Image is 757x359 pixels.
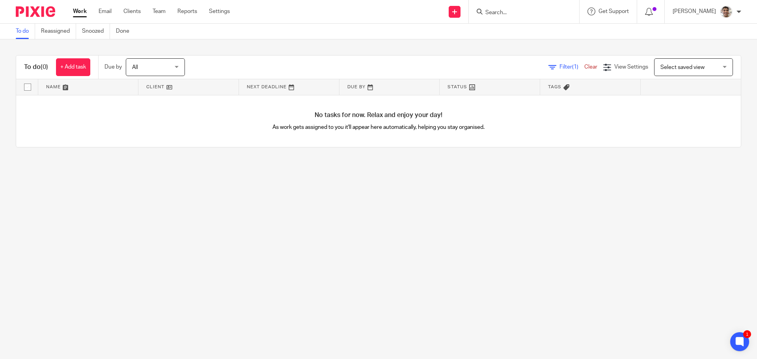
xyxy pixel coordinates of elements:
[24,63,48,71] h1: To do
[153,7,166,15] a: Team
[198,123,560,131] p: As work gets assigned to you it'll appear here automatically, helping you stay organised.
[548,85,561,89] span: Tags
[572,64,578,70] span: (1)
[559,64,584,70] span: Filter
[123,7,141,15] a: Clients
[599,9,629,14] span: Get Support
[41,64,48,70] span: (0)
[614,64,648,70] span: View Settings
[16,111,741,119] h4: No tasks for now. Relax and enjoy your day!
[209,7,230,15] a: Settings
[743,330,751,338] div: 1
[720,6,733,18] img: PXL_20240409_141816916.jpg
[485,9,556,17] input: Search
[41,24,76,39] a: Reassigned
[660,65,705,70] span: Select saved view
[132,65,138,70] span: All
[116,24,135,39] a: Done
[673,7,716,15] p: [PERSON_NAME]
[82,24,110,39] a: Snoozed
[104,63,122,71] p: Due by
[99,7,112,15] a: Email
[16,6,55,17] img: Pixie
[56,58,90,76] a: + Add task
[16,24,35,39] a: To do
[177,7,197,15] a: Reports
[73,7,87,15] a: Work
[584,64,597,70] a: Clear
